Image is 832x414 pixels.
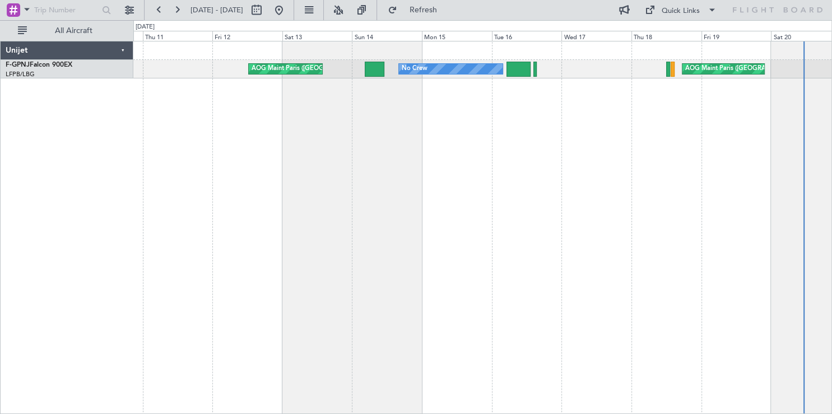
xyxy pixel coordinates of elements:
[143,31,213,41] div: Thu 11
[252,61,369,77] div: AOG Maint Paris ([GEOGRAPHIC_DATA])
[12,22,122,40] button: All Aircraft
[352,31,422,41] div: Sun 14
[136,22,155,32] div: [DATE]
[6,62,72,68] a: F-GPNJFalcon 900EX
[492,31,562,41] div: Tue 16
[701,31,771,41] div: Fri 19
[383,1,450,19] button: Refresh
[399,6,447,14] span: Refresh
[631,31,701,41] div: Thu 18
[402,61,427,77] div: No Crew
[561,31,631,41] div: Wed 17
[6,70,35,78] a: LFPB/LBG
[212,31,282,41] div: Fri 12
[662,6,700,17] div: Quick Links
[6,62,30,68] span: F-GPNJ
[190,5,243,15] span: [DATE] - [DATE]
[29,27,118,35] span: All Aircraft
[282,31,352,41] div: Sat 13
[34,2,99,18] input: Trip Number
[422,31,492,41] div: Mon 15
[639,1,722,19] button: Quick Links
[685,61,803,77] div: AOG Maint Paris ([GEOGRAPHIC_DATA])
